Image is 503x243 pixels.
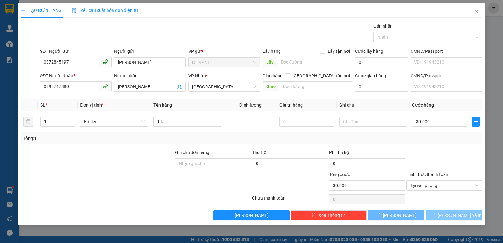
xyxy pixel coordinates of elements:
[235,212,268,219] span: [PERSON_NAME]
[72,8,77,13] img: icon
[72,8,138,13] span: Yêu cầu xuất hóa đơn điện tử
[412,102,434,108] span: Cước hàng
[468,3,485,21] button: Close
[175,158,251,168] input: Ghi chú đơn hàng
[355,82,408,92] input: Cước giao hàng
[84,117,144,126] span: Bất kỳ
[426,210,482,220] button: [PERSON_NAME] và In
[192,58,256,67] span: ĐL VPNT
[153,117,221,127] input: VD: Bàn, Ghế
[8,41,33,81] b: Phúc An Express
[339,117,407,127] input: Ghi Chú
[53,30,86,38] li: (c) 2017
[263,81,279,91] span: Giao
[318,212,346,219] span: Xóa Thông tin
[251,195,329,206] div: Chưa thanh toán
[376,213,383,217] span: loading
[325,48,352,55] span: Lấy tận nơi
[114,72,186,79] div: Người nhận
[411,48,482,55] div: CMND/Passport
[279,81,353,91] input: Dọc đường
[21,8,62,13] span: TẠO ĐƠN HÀNG
[23,117,33,127] button: delete
[337,99,410,111] th: Ghi chú
[263,49,281,54] span: Lấy hàng
[355,57,408,67] input: Cước lấy hàng
[103,84,108,89] span: phone
[188,48,260,55] div: VP gửi
[177,84,182,89] span: user-add
[252,150,267,155] span: Thu Hộ
[21,8,25,13] span: plus
[39,9,62,39] b: Gửi khách hàng
[213,210,289,220] button: [PERSON_NAME]
[355,73,386,78] label: Cước giao hàng
[40,72,112,79] div: SĐT Người Nhận
[40,102,45,108] span: SL
[68,8,83,23] img: logo.jpg
[410,181,478,190] span: Tại văn phòng
[438,212,482,219] span: [PERSON_NAME] và In
[8,8,39,39] img: logo.jpg
[290,72,352,79] span: [GEOGRAPHIC_DATA] tận nơi
[114,48,186,55] div: Người gửi
[406,172,448,177] label: Hình thức thanh toán
[373,24,393,29] label: Gán nhãn
[431,213,438,217] span: loading
[355,49,383,54] label: Cước lấy hàng
[23,135,195,142] div: Tổng: 1
[40,48,112,55] div: SĐT Người Gửi
[279,117,334,127] input: 0
[411,72,482,79] div: CMND/Passport
[192,82,256,91] span: ĐL Quận 1
[188,73,206,78] span: VP Nhận
[329,149,405,158] div: Phí thu hộ
[368,210,424,220] button: [PERSON_NAME]
[291,210,367,220] button: deleteXóa Thông tin
[329,172,350,177] span: Tổng cước
[80,102,104,108] span: Đơn vị tính
[279,102,303,108] span: Giá trị hàng
[383,212,417,219] span: [PERSON_NAME]
[175,150,210,155] label: Ghi chú đơn hàng
[472,117,480,127] button: plus
[312,213,316,218] span: delete
[472,119,479,124] span: plus
[239,102,262,108] span: Định lượng
[53,24,86,29] b: [DOMAIN_NAME]
[263,73,283,78] span: Giao hàng
[153,102,172,108] span: Tên hàng
[263,57,277,67] span: Lấy
[103,59,108,64] span: phone
[474,9,479,14] span: close
[277,57,353,67] input: Dọc đường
